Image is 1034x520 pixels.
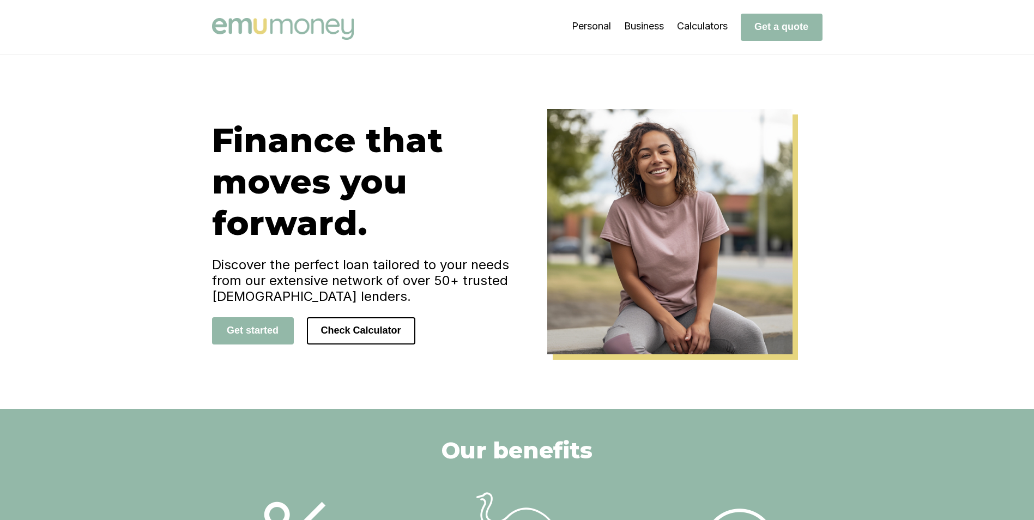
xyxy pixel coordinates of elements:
[307,324,415,336] a: Check Calculator
[547,109,793,354] img: Emu Money Home
[212,324,294,336] a: Get started
[307,317,415,344] button: Check Calculator
[212,257,517,304] h4: Discover the perfect loan tailored to your needs from our extensive network of over 50+ trusted [...
[442,436,592,464] h2: Our benefits
[212,119,517,244] h1: Finance that moves you forward.
[741,21,823,32] a: Get a quote
[212,317,294,344] button: Get started
[212,18,354,40] img: Emu Money logo
[741,14,823,41] button: Get a quote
